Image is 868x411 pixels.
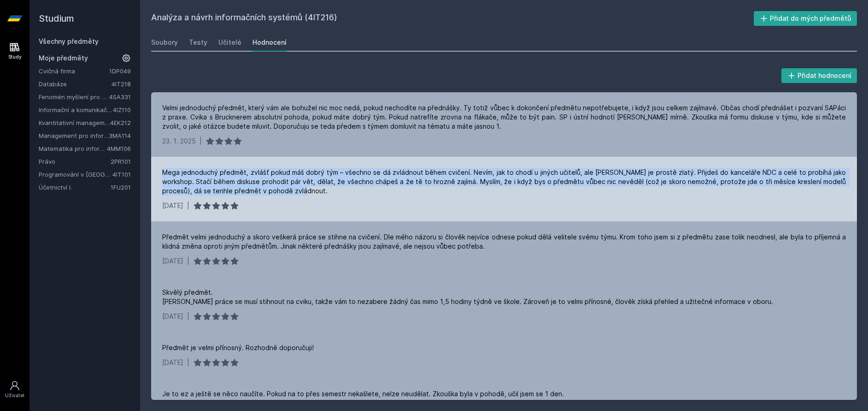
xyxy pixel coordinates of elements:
div: | [187,201,189,210]
div: Study [8,54,22,60]
a: Právo [39,157,111,166]
h2: Analýza a návrh informačních systémů (4IT216) [151,11,754,26]
a: Všechny předměty [39,37,99,45]
a: 4EK212 [110,119,131,126]
a: Management pro informatiky a statistiky [39,131,109,140]
a: Uživatel [2,375,28,404]
button: Přidat do mých předmětů [754,11,857,26]
a: Učitelé [218,33,241,52]
a: Study [2,37,28,65]
a: 4MM106 [107,145,131,152]
div: [DATE] [162,256,183,266]
div: Předmět velmi jednoduchý a skoro veškerá práce se stihne na cvičení. Dle mého názoru si člověk ne... [162,232,846,251]
div: | [187,256,189,266]
div: Předmět je velmi přínosný. Rozhodně doporučuji! [162,343,314,352]
a: 4IZ110 [113,106,131,113]
div: | [187,312,189,321]
a: 1FU201 [111,184,131,191]
div: Soubory [151,38,178,47]
a: Cvičná firma [39,66,109,76]
a: Kvantitativní management [39,118,110,127]
a: 4IT101 [112,171,131,178]
a: Informační a komunikační technologie [39,105,113,114]
div: [DATE] [162,201,183,210]
div: Učitelé [218,38,241,47]
span: Moje předměty [39,54,88,63]
div: Skvělý předmět. [PERSON_NAME] práce se musí stihnout na cviku, takže vám to nezabere žádný čas mi... [162,288,773,306]
a: 1DP049 [109,67,131,75]
a: Fenomén myšlení pro manažery [39,92,109,101]
a: Programování v [GEOGRAPHIC_DATA] [39,170,112,179]
div: Hodnocení [252,38,287,47]
a: 4IT218 [111,80,131,88]
a: Soubory [151,33,178,52]
div: [DATE] [162,358,183,367]
div: 23. 1. 2025 [162,137,196,146]
a: Testy [189,33,207,52]
div: | [187,358,189,367]
a: Účetnictví I. [39,183,111,192]
button: Přidat hodnocení [781,68,857,83]
a: Databáze [39,79,111,89]
div: Testy [189,38,207,47]
div: Mega jednoduchý předmět, zvlášť pokud máš dobrý tým – všechno se dá zvládnout během cvičení. Neví... [162,168,846,196]
div: Velmi jednoduchý předmět, který vám ale bohužel nic moc nedá, pokud nechodíte na přednášky. Ty to... [162,103,846,131]
a: Hodnocení [252,33,287,52]
div: Je to ez a ještě se něco naučíte. Pokud na to přes semestr nekašlete, nelze neudělat. Zkouška byl... [162,389,564,399]
a: 3MA114 [109,132,131,139]
div: [DATE] [162,312,183,321]
a: 4SA331 [109,93,131,101]
div: | [199,137,202,146]
div: Uživatel [5,392,24,399]
a: Matematika pro informatiky [39,144,107,153]
a: 2PR101 [111,158,131,165]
